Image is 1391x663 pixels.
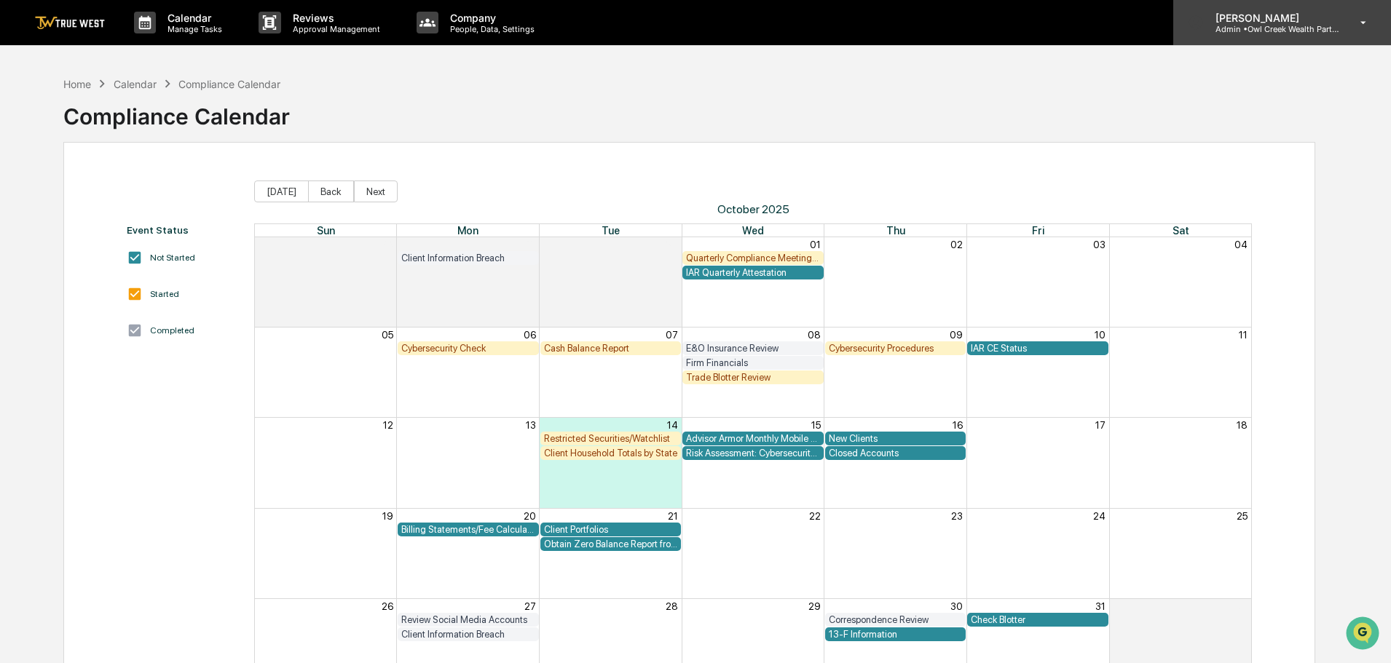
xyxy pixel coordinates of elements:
div: Client Information Breach [401,629,535,640]
a: Powered byPylon [103,360,176,372]
p: How can we help? [15,31,265,54]
div: We're available if you need us! [66,126,200,138]
img: 8933085812038_c878075ebb4cc5468115_72.jpg [31,111,57,138]
p: Admin • Owl Creek Wealth Partners [1204,24,1339,34]
button: 06 [524,329,536,341]
button: Start new chat [248,116,265,133]
button: 05 [382,329,393,341]
button: 23 [951,510,963,522]
div: Restricted Securities/Watchlist [544,433,678,444]
div: 🖐️ [15,299,26,311]
button: 28 [666,600,678,612]
div: E&O Insurance Review [686,343,820,354]
div: Obtain Zero Balance Report from Custodian [544,539,678,549]
div: Home [63,78,91,90]
div: Client Information Breach [401,253,535,263]
div: Not Started [150,253,195,263]
button: 07 [666,329,678,341]
div: Past conversations [15,162,98,173]
button: 17 [1095,419,1106,431]
span: [DATE] [129,198,159,210]
span: Pylon [145,361,176,372]
div: Billing Statements/Fee Calculations Report [401,524,535,535]
div: Cybersecurity Procedures [829,343,963,354]
div: Start new chat [66,111,239,126]
button: 02 [950,239,963,250]
div: Quarterly Compliance Meeting with Executive Team [686,253,820,263]
span: Tue [602,224,620,237]
div: Risk Assessment: Cybersecurity and Technology Vendor Review [686,448,820,458]
button: 22 [809,510,821,522]
img: 1746055101610-c473b297-6a78-478c-a979-82029cc54cd1 [15,111,41,138]
button: 03 [1093,239,1106,250]
span: Sat [1173,224,1189,237]
div: Compliance Calendar [178,78,280,90]
p: Manage Tasks [156,24,229,34]
img: Tammy Steffen [15,184,38,207]
span: [DATE] [129,237,159,249]
div: Trade Blotter Review [686,372,820,383]
span: Wed [742,224,764,237]
span: Sun [317,224,335,237]
p: Reviews [281,12,387,24]
div: Closed Accounts [829,448,963,458]
span: Thu [886,224,905,237]
button: 16 [953,419,963,431]
button: 18 [1237,419,1248,431]
div: 🗄️ [106,299,117,311]
img: Tammy Steffen [15,223,38,247]
div: 13-F Information [829,629,963,640]
button: Back [308,180,354,202]
div: Firm Financials [686,357,820,368]
span: Preclearance [29,298,94,312]
iframe: Open customer support [1344,615,1384,654]
button: 09 [950,329,963,341]
button: [DATE] [254,180,309,202]
button: 12 [383,419,393,431]
a: 🗄️Attestations [100,292,186,318]
button: 29 [808,600,821,612]
p: Approval Management [281,24,387,34]
a: 🔎Data Lookup [9,319,98,346]
button: 29 [524,239,536,250]
button: 21 [668,510,678,522]
button: 30 [666,239,678,250]
button: 15 [811,419,821,431]
div: Client Portfolios [544,524,678,535]
button: See all [226,159,265,176]
p: Company [438,12,542,24]
button: 24 [1093,510,1106,522]
div: Calendar [114,78,157,90]
p: [PERSON_NAME] [1204,12,1339,24]
div: IAR CE Status [971,343,1105,354]
button: 11 [1239,329,1248,341]
span: • [121,198,126,210]
a: 🖐️Preclearance [9,292,100,318]
span: October 2025 [254,202,1253,216]
div: Cash Balance Report [544,343,678,354]
button: 27 [524,600,536,612]
button: 30 [950,600,963,612]
div: Advisor Armor Monthly Mobile Applet Scan [686,433,820,444]
span: • [121,237,126,249]
div: New Clients [829,433,963,444]
div: Event Status [127,224,240,236]
p: Calendar [156,12,229,24]
span: Mon [457,224,478,237]
div: 🔎 [15,327,26,338]
div: Completed [150,325,194,336]
p: People, Data, Settings [438,24,542,34]
button: 08 [808,329,821,341]
button: 20 [524,510,536,522]
img: logo [35,16,105,30]
div: Started [150,289,179,299]
span: Fri [1032,224,1044,237]
button: 04 [1234,239,1248,250]
span: [PERSON_NAME] [45,237,118,249]
button: 25 [1237,510,1248,522]
div: Client Household Totals by State [544,448,678,458]
span: [PERSON_NAME] [45,198,118,210]
span: Attestations [120,298,181,312]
